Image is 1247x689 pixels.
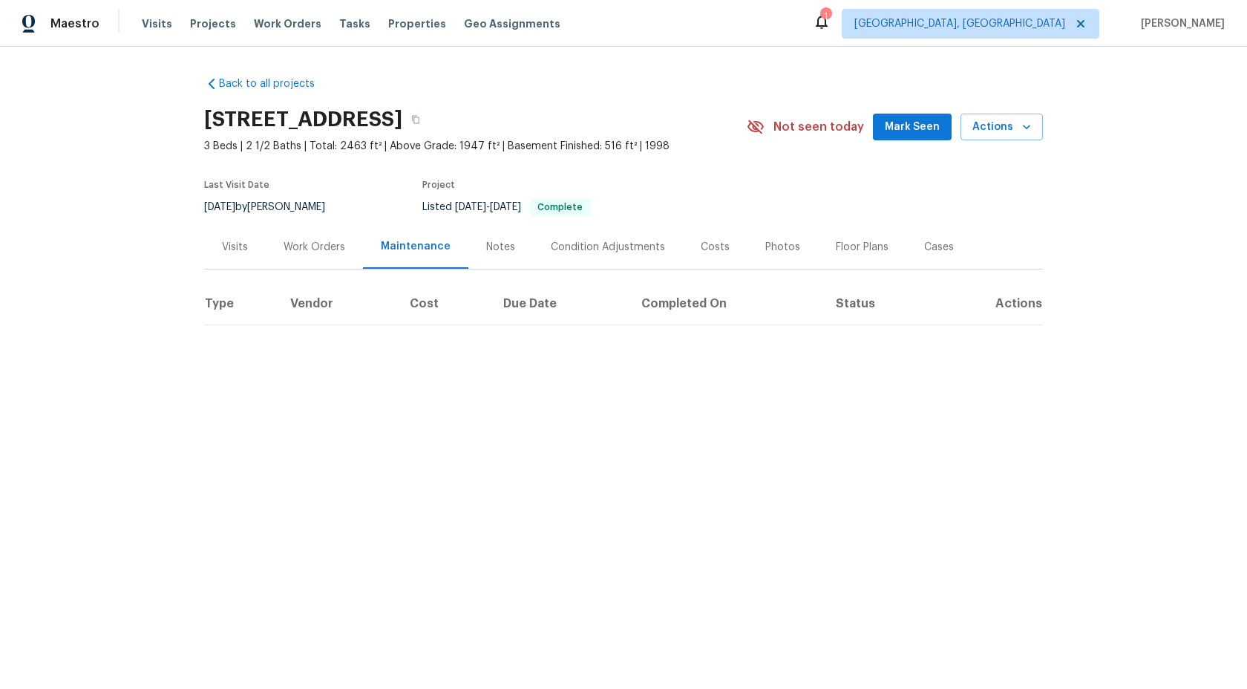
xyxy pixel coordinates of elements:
span: Last Visit Date [204,180,269,189]
span: - [455,202,521,212]
th: Vendor [278,284,398,325]
th: Status [824,284,937,325]
div: 1 [820,9,831,24]
th: Due Date [491,284,629,325]
span: Maestro [50,16,99,31]
th: Type [204,284,278,325]
span: Work Orders [254,16,321,31]
span: Tasks [339,19,370,29]
span: Visits [142,16,172,31]
div: Cases [924,240,954,255]
button: Mark Seen [873,114,952,141]
div: Floor Plans [836,240,888,255]
span: [DATE] [455,202,486,212]
span: Listed [422,202,590,212]
span: [PERSON_NAME] [1135,16,1225,31]
button: Copy Address [402,106,429,133]
div: Condition Adjustments [551,240,665,255]
span: Properties [388,16,446,31]
th: Actions [937,284,1043,325]
span: 3 Beds | 2 1/2 Baths | Total: 2463 ft² | Above Grade: 1947 ft² | Basement Finished: 516 ft² | 1998 [204,139,747,154]
span: Project [422,180,455,189]
span: Complete [531,203,589,212]
h2: [STREET_ADDRESS] [204,112,402,127]
div: Work Orders [284,240,345,255]
div: Notes [486,240,515,255]
div: Visits [222,240,248,255]
span: Geo Assignments [464,16,560,31]
span: Actions [972,118,1031,137]
span: Projects [190,16,236,31]
span: [DATE] [204,202,235,212]
span: Mark Seen [885,118,940,137]
span: [DATE] [490,202,521,212]
th: Cost [398,284,492,325]
th: Completed On [629,284,824,325]
div: Maintenance [381,239,451,254]
button: Actions [960,114,1043,141]
div: Costs [701,240,730,255]
span: [GEOGRAPHIC_DATA], [GEOGRAPHIC_DATA] [854,16,1065,31]
div: by [PERSON_NAME] [204,198,343,216]
a: Back to all projects [204,76,347,91]
div: Photos [765,240,800,255]
span: Not seen today [773,120,864,134]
